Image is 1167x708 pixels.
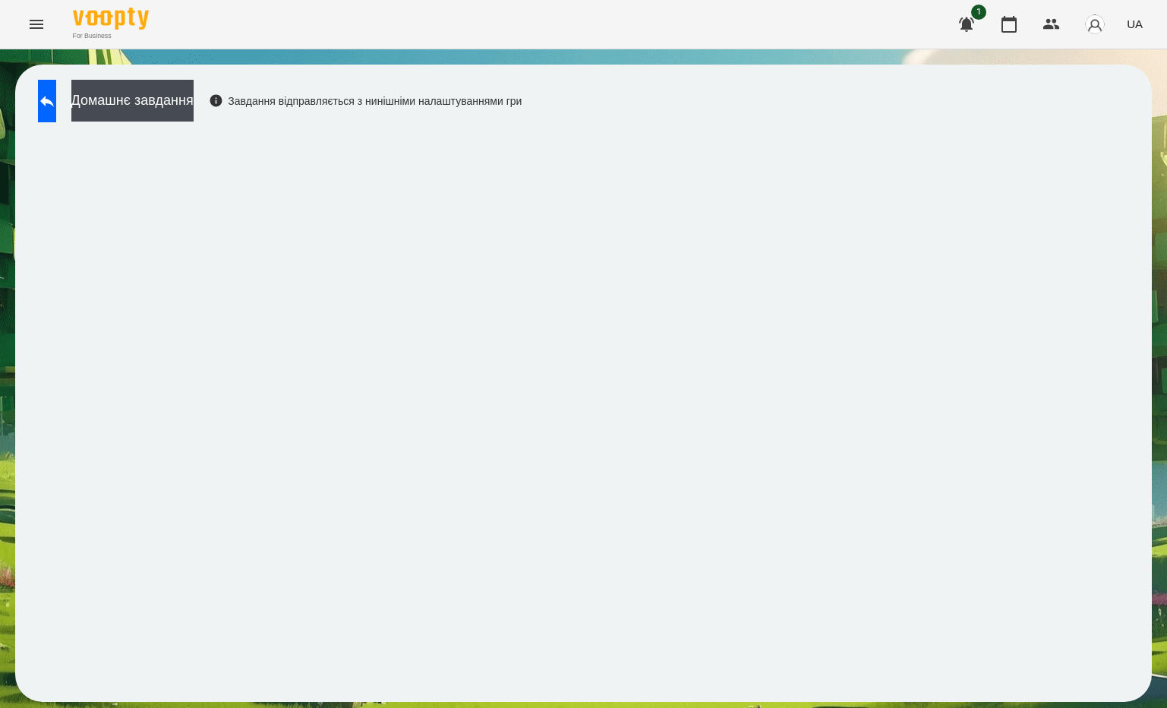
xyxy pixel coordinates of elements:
[971,5,986,20] span: 1
[73,8,149,30] img: Voopty Logo
[1084,14,1105,35] img: avatar_s.png
[18,6,55,43] button: Menu
[71,80,194,122] button: Домашнє завдання
[73,31,149,41] span: For Business
[1127,16,1143,32] span: UA
[1121,10,1149,38] button: UA
[209,93,522,109] div: Завдання відправляється з нинішніми налаштуваннями гри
